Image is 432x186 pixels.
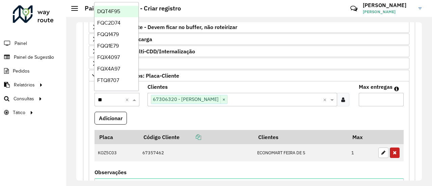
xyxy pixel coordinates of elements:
[97,54,120,60] span: FQX4097
[394,86,399,91] em: Máximo de clientes que serão colocados na mesma rota com os clientes informados
[94,168,127,176] label: Observações
[100,73,179,78] span: Mapas Sugeridos: Placa-Cliente
[363,2,413,8] h3: [PERSON_NAME]
[97,31,119,37] span: FQQ1479
[323,96,329,104] span: Clear all
[13,68,30,75] span: Pedidos
[220,96,227,104] span: ×
[139,130,253,144] th: Código Cliente
[253,130,348,144] th: Clientes
[14,54,54,61] span: Painel de Sugestão
[94,112,127,125] button: Adicionar
[97,77,119,83] span: FTQ8707
[97,66,120,72] span: FQX4A97
[147,83,168,91] label: Clientes
[139,144,253,162] td: 67357462
[15,40,27,47] span: Painel
[13,109,25,116] span: Tático
[89,58,409,69] a: Cliente Retira
[125,96,131,104] span: Clear all
[89,46,409,57] a: Cliente para Multi-CDD/Internalização
[94,144,139,162] td: KOZ5C03
[97,43,119,49] span: FQQ1E79
[363,9,413,15] span: [PERSON_NAME]
[13,95,34,102] span: Consultas
[348,144,375,162] td: 1
[151,95,220,103] span: 67306320 - [PERSON_NAME]
[78,5,181,12] h2: Painel de Sugestão - Criar registro
[180,134,201,140] a: Copiar
[100,24,237,30] span: Preservar Cliente - Devem ficar no buffer, não roteirizar
[100,49,195,54] span: Cliente para Multi-CDD/Internalização
[97,20,120,26] span: FQC2D74
[94,130,139,144] th: Placa
[97,8,120,14] span: DQT4F95
[89,21,409,33] a: Preservar Cliente - Devem ficar no buffer, não roteirizar
[14,81,35,88] span: Relatórios
[253,144,348,162] td: ECONOMART FEIRA DE S
[89,70,409,81] a: Mapas Sugeridos: Placa-Cliente
[347,1,361,16] a: Contato Rápido
[359,83,393,91] label: Max entregas
[348,130,375,144] th: Max
[94,2,139,91] ng-dropdown-panel: Options list
[89,33,409,45] a: Cliente para Recarga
